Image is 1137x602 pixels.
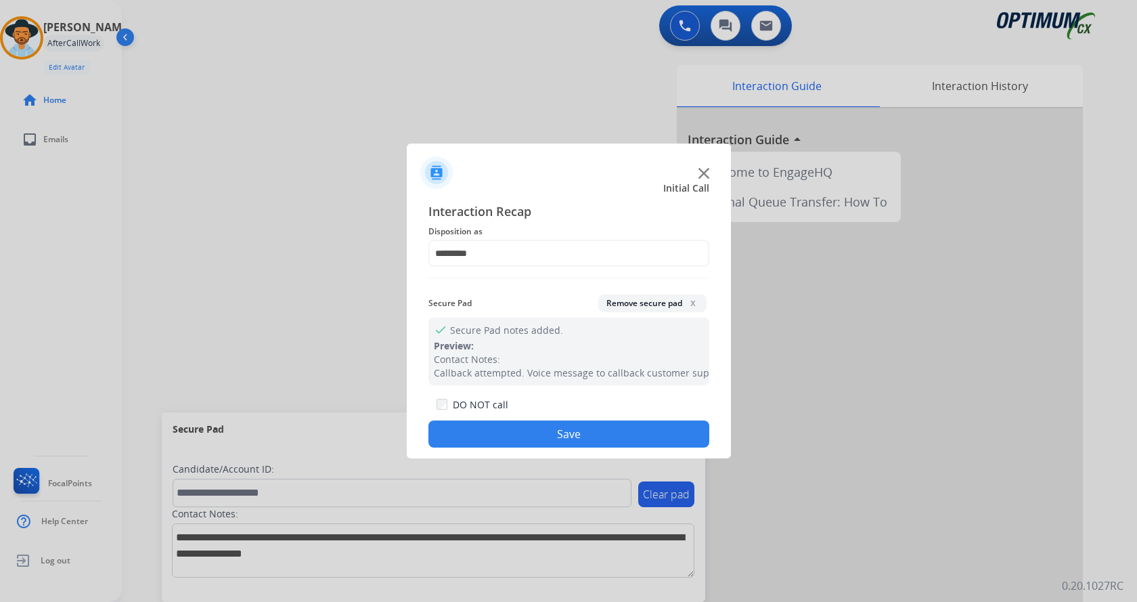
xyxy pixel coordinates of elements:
[428,223,709,240] span: Disposition as
[434,323,445,334] mat-icon: check
[688,297,698,308] span: x
[434,353,704,380] div: Contact Notes: Callback attempted. Voice message to callback customer support at 18004244310 was ...
[598,295,707,312] button: Remove secure padx
[428,421,709,448] button: Save
[420,156,453,189] img: contactIcon
[428,318,709,385] div: Secure Pad notes added.
[428,202,709,223] span: Interaction Recap
[428,295,472,311] span: Secure Pad
[1062,578,1123,594] p: 0.20.1027RC
[434,339,474,352] span: Preview:
[663,181,709,195] span: Initial Call
[453,398,508,412] label: DO NOT call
